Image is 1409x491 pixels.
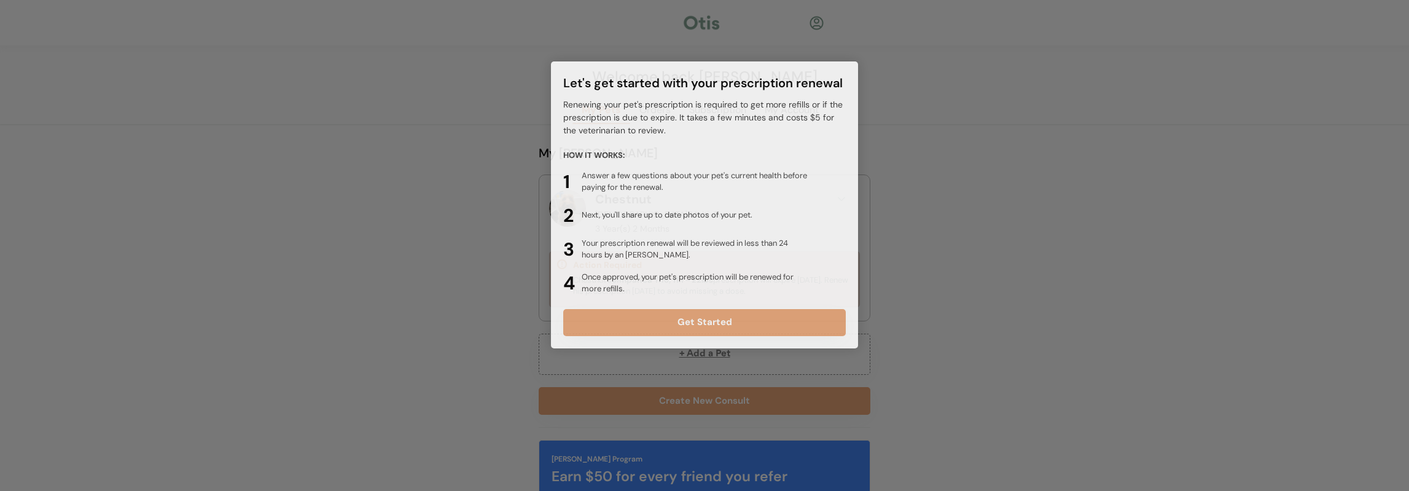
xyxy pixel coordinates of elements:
[563,74,846,92] div: Let's get started with your prescription renewal
[563,149,625,162] div: HOW IT WORKS:
[582,237,808,261] div: Your prescription renewal will be reviewed in less than 24 hours by an [PERSON_NAME].
[563,235,576,263] div: 3
[582,271,808,295] div: Once approved, your pet's prescription will be renewed for more refills.
[582,170,808,194] div: Answer a few questions about your pet's current health before paying for the renewal.
[563,269,576,297] div: 4
[582,209,752,221] div: Next, you'll share up to date photos of your pet.
[563,98,846,137] div: Renewing your pet's prescription is required to get more refills or if the prescription is due to...
[563,168,576,195] div: 1
[563,309,846,336] button: Get Started
[563,202,576,229] div: 2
